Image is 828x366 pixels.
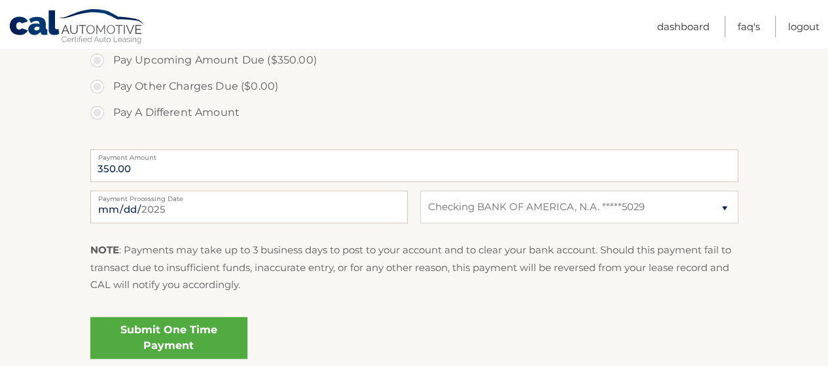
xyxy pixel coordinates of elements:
a: Cal Automotive [9,9,146,46]
label: Payment Processing Date [90,191,408,201]
a: FAQ's [738,16,760,37]
a: Logout [788,16,819,37]
label: Payment Amount [90,149,738,160]
strong: NOTE [90,244,119,256]
p: : Payments may take up to 3 business days to post to your account and to clear your bank account.... [90,242,738,293]
a: Dashboard [657,16,710,37]
label: Pay A Different Amount [90,100,738,126]
a: Submit One Time Payment [90,317,247,359]
label: Pay Other Charges Due ($0.00) [90,73,738,100]
input: Payment Date [90,191,408,223]
label: Pay Upcoming Amount Due ($350.00) [90,47,738,73]
input: Payment Amount [90,149,738,182]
